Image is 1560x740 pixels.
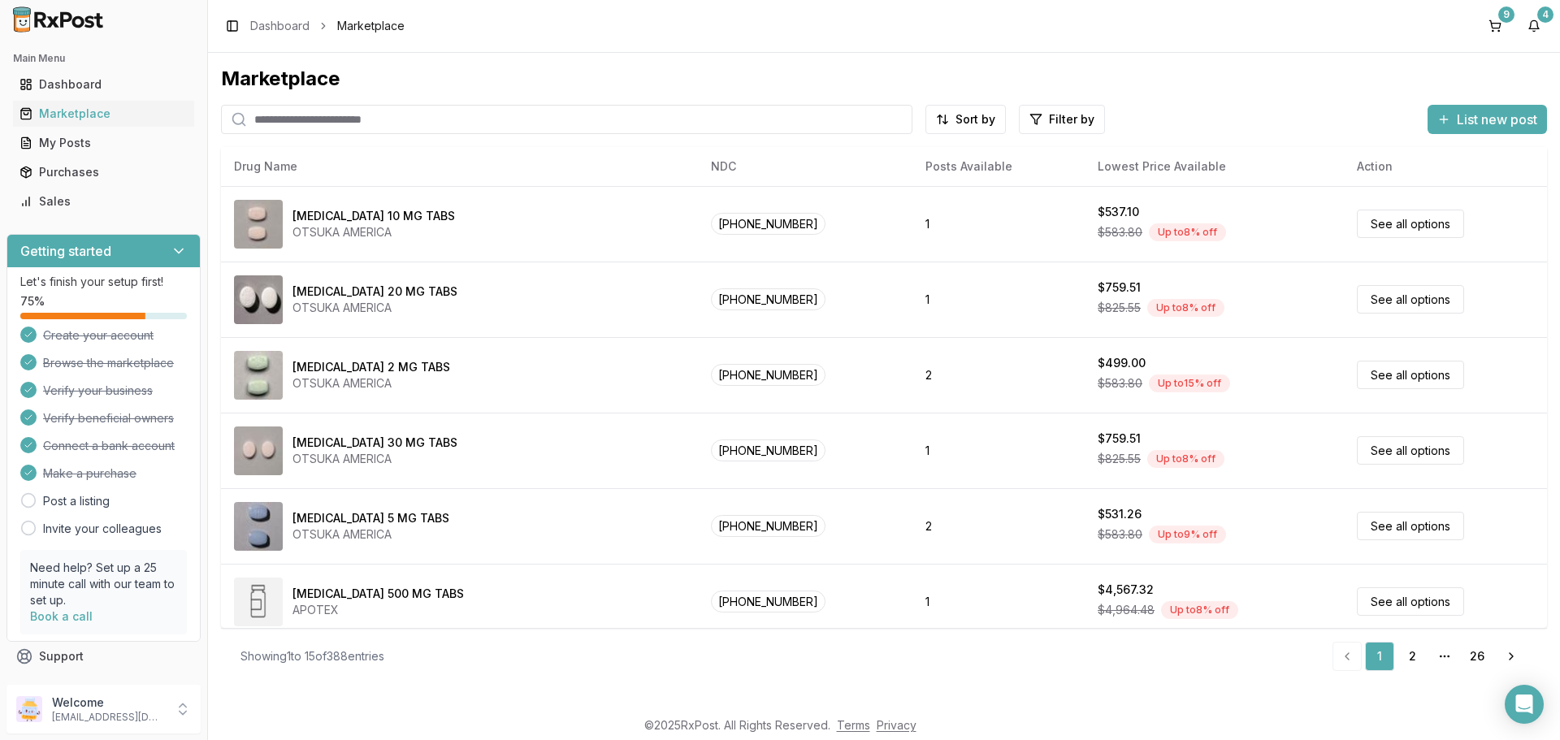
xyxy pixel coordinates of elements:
div: Up to 8 % off [1161,601,1238,619]
th: Posts Available [912,147,1085,186]
span: $825.55 [1098,451,1141,467]
span: 75 % [20,293,45,309]
img: Abilify 5 MG TABS [234,502,283,551]
a: Book a call [30,609,93,623]
div: OTSUKA AMERICA [292,300,457,316]
img: RxPost Logo [6,6,110,32]
span: Feedback [39,677,94,694]
h2: Main Menu [13,52,194,65]
div: $759.51 [1098,279,1141,296]
span: Verify your business [43,383,153,399]
th: NDC [698,147,912,186]
img: User avatar [16,696,42,722]
p: Need help? Set up a 25 minute call with our team to set up. [30,560,177,608]
button: Sales [6,188,201,214]
span: Filter by [1049,111,1094,128]
a: List new post [1428,113,1547,129]
span: Sort by [955,111,995,128]
p: [EMAIL_ADDRESS][DOMAIN_NAME] [52,711,165,724]
p: Let's finish your setup first! [20,274,187,290]
button: Feedback [6,671,201,700]
a: 26 [1462,642,1492,671]
button: My Posts [6,130,201,156]
a: See all options [1357,210,1464,238]
span: Connect a bank account [43,438,175,454]
a: See all options [1357,361,1464,389]
div: Marketplace [221,66,1547,92]
td: 1 [912,186,1085,262]
span: Verify beneficial owners [43,410,174,426]
nav: breadcrumb [250,18,405,34]
a: Marketplace [13,99,194,128]
button: Purchases [6,159,201,185]
div: APOTEX [292,602,464,618]
span: Marketplace [337,18,405,34]
div: 4 [1537,6,1553,23]
td: 2 [912,488,1085,564]
p: Welcome [52,695,165,711]
div: [MEDICAL_DATA] 5 MG TABS [292,510,449,526]
h3: Getting started [20,241,111,261]
a: Dashboard [250,18,310,34]
div: [MEDICAL_DATA] 10 MG TABS [292,208,455,224]
div: Up to 8 % off [1147,450,1224,468]
span: $4,964.48 [1098,602,1155,618]
th: Lowest Price Available [1085,147,1344,186]
td: 1 [912,262,1085,337]
div: Sales [19,193,188,210]
div: Dashboard [19,76,188,93]
a: 1 [1365,642,1394,671]
a: Terms [837,718,870,732]
button: 9 [1482,13,1508,39]
nav: pagination [1332,642,1527,671]
button: Marketplace [6,101,201,127]
th: Drug Name [221,147,698,186]
button: Filter by [1019,105,1105,134]
span: $583.80 [1098,526,1142,543]
div: $531.26 [1098,506,1142,522]
span: Browse the marketplace [43,355,174,371]
span: [PHONE_NUMBER] [711,439,825,461]
div: OTSUKA AMERICA [292,526,449,543]
td: 1 [912,413,1085,488]
div: Up to 8 % off [1149,223,1226,241]
a: Post a listing [43,493,110,509]
img: Abilify 30 MG TABS [234,426,283,475]
a: Invite your colleagues [43,521,162,537]
button: 4 [1521,13,1547,39]
span: $583.80 [1098,224,1142,240]
div: $499.00 [1098,355,1146,371]
span: [PHONE_NUMBER] [711,591,825,612]
a: Sales [13,187,194,216]
td: 2 [912,337,1085,413]
div: $4,567.32 [1098,582,1154,598]
img: Abiraterone Acetate 500 MG TABS [234,578,283,626]
td: 1 [912,564,1085,639]
div: $537.10 [1098,204,1139,220]
span: [PHONE_NUMBER] [711,515,825,537]
a: Purchases [13,158,194,187]
div: Up to 9 % off [1149,526,1226,543]
div: OTSUKA AMERICA [292,451,457,467]
span: List new post [1457,110,1537,129]
div: Up to 15 % off [1149,374,1230,392]
a: My Posts [13,128,194,158]
img: Abilify 2 MG TABS [234,351,283,400]
a: Privacy [877,718,916,732]
span: $825.55 [1098,300,1141,316]
span: Make a purchase [43,465,136,482]
a: Go to next page [1495,642,1527,671]
div: My Posts [19,135,188,151]
span: $583.80 [1098,375,1142,392]
button: Support [6,642,201,671]
span: [PHONE_NUMBER] [711,288,825,310]
span: [PHONE_NUMBER] [711,364,825,386]
a: 2 [1397,642,1427,671]
div: Marketplace [19,106,188,122]
a: Dashboard [13,70,194,99]
button: Dashboard [6,71,201,97]
div: OTSUKA AMERICA [292,224,455,240]
div: OTSUKA AMERICA [292,375,450,392]
div: Up to 8 % off [1147,299,1224,317]
div: $759.51 [1098,431,1141,447]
